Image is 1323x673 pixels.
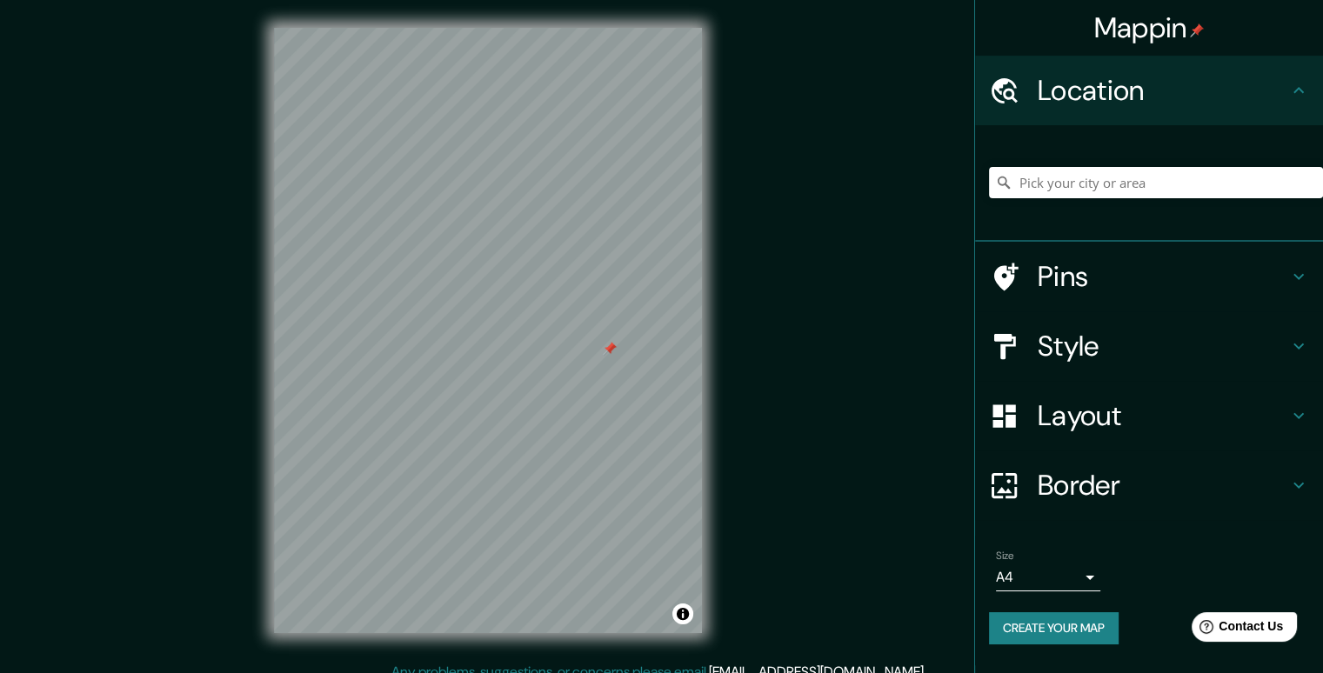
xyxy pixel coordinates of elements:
[1094,10,1205,45] h4: Mappin
[1038,398,1288,433] h4: Layout
[274,28,702,633] canvas: Map
[1038,259,1288,294] h4: Pins
[672,603,693,624] button: Toggle attribution
[975,450,1323,520] div: Border
[975,381,1323,450] div: Layout
[975,311,1323,381] div: Style
[996,549,1014,563] label: Size
[975,242,1323,311] div: Pins
[989,612,1119,644] button: Create your map
[1168,605,1304,654] iframe: Help widget launcher
[1038,468,1288,503] h4: Border
[1038,73,1288,108] h4: Location
[1190,23,1204,37] img: pin-icon.png
[996,563,1100,591] div: A4
[989,167,1323,198] input: Pick your city or area
[975,56,1323,125] div: Location
[1038,329,1288,363] h4: Style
